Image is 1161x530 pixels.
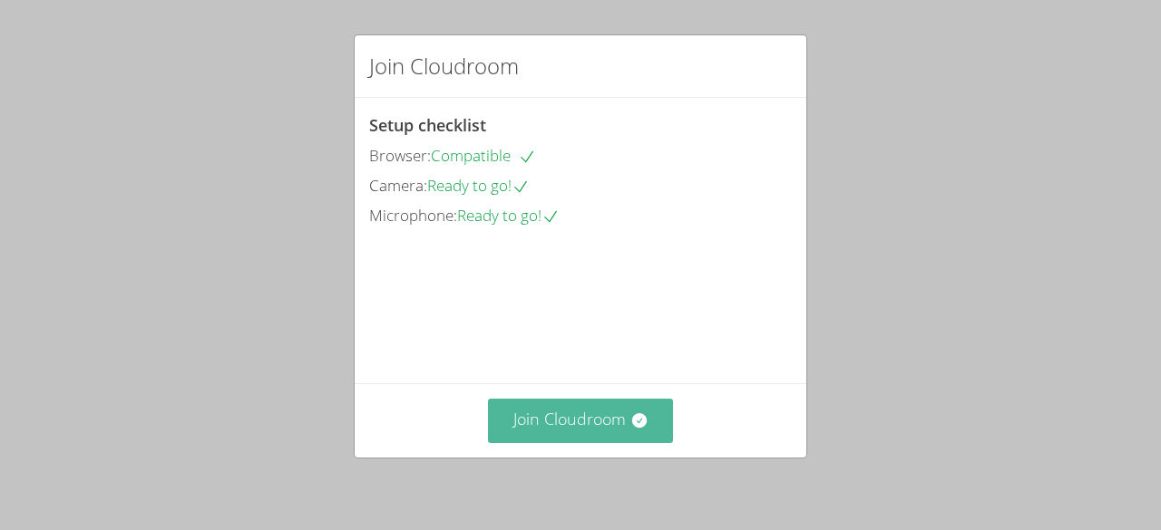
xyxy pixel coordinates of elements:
span: Ready to go! [457,205,560,226]
h2: Join Cloudroom [369,50,519,82]
button: Join Cloudroom [488,399,674,443]
span: Ready to go! [427,175,530,196]
span: Compatible [431,145,536,166]
span: Camera: [369,175,427,196]
span: Microphone: [369,205,457,226]
span: Setup checklist [369,114,486,136]
span: Browser: [369,145,431,166]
